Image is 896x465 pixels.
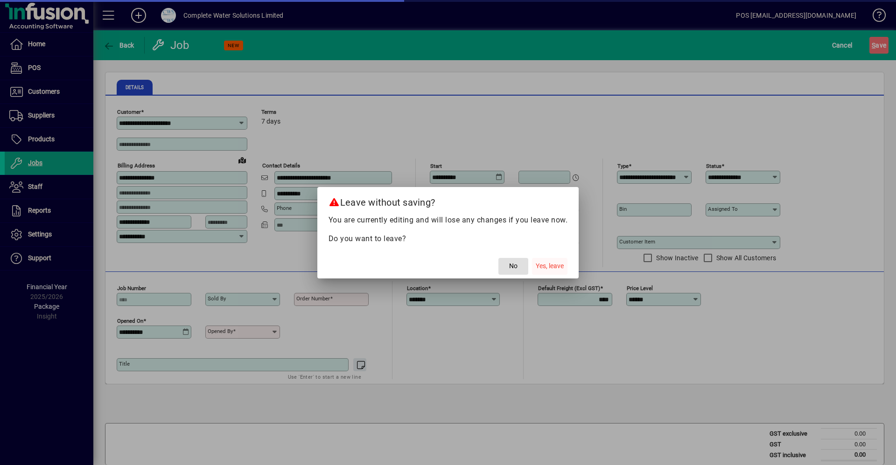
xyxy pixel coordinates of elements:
[536,261,564,271] span: Yes, leave
[509,261,518,271] span: No
[329,233,568,244] p: Do you want to leave?
[317,187,579,214] h2: Leave without saving?
[532,258,567,275] button: Yes, leave
[329,215,568,226] p: You are currently editing and will lose any changes if you leave now.
[498,258,528,275] button: No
